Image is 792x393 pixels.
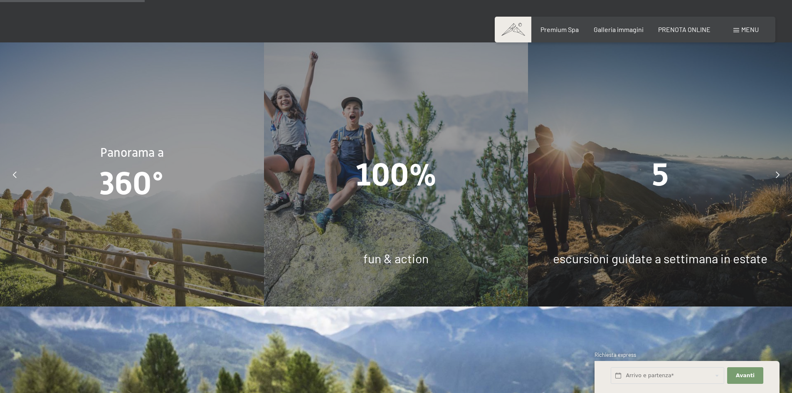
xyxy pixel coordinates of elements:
[540,25,579,33] a: Premium Spa
[594,25,644,33] a: Galleria immagini
[355,156,437,193] span: 100%
[553,251,767,266] span: escursioni guidate a settimana in estate
[652,156,669,193] span: 5
[363,251,429,266] span: fun & action
[741,25,759,33] span: Menu
[595,351,636,358] span: Richiesta express
[727,367,763,384] button: Avanti
[100,165,164,201] span: 360°
[100,145,164,159] span: Panorama a
[736,372,755,379] span: Avanti
[658,25,711,33] a: PRENOTA ONLINE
